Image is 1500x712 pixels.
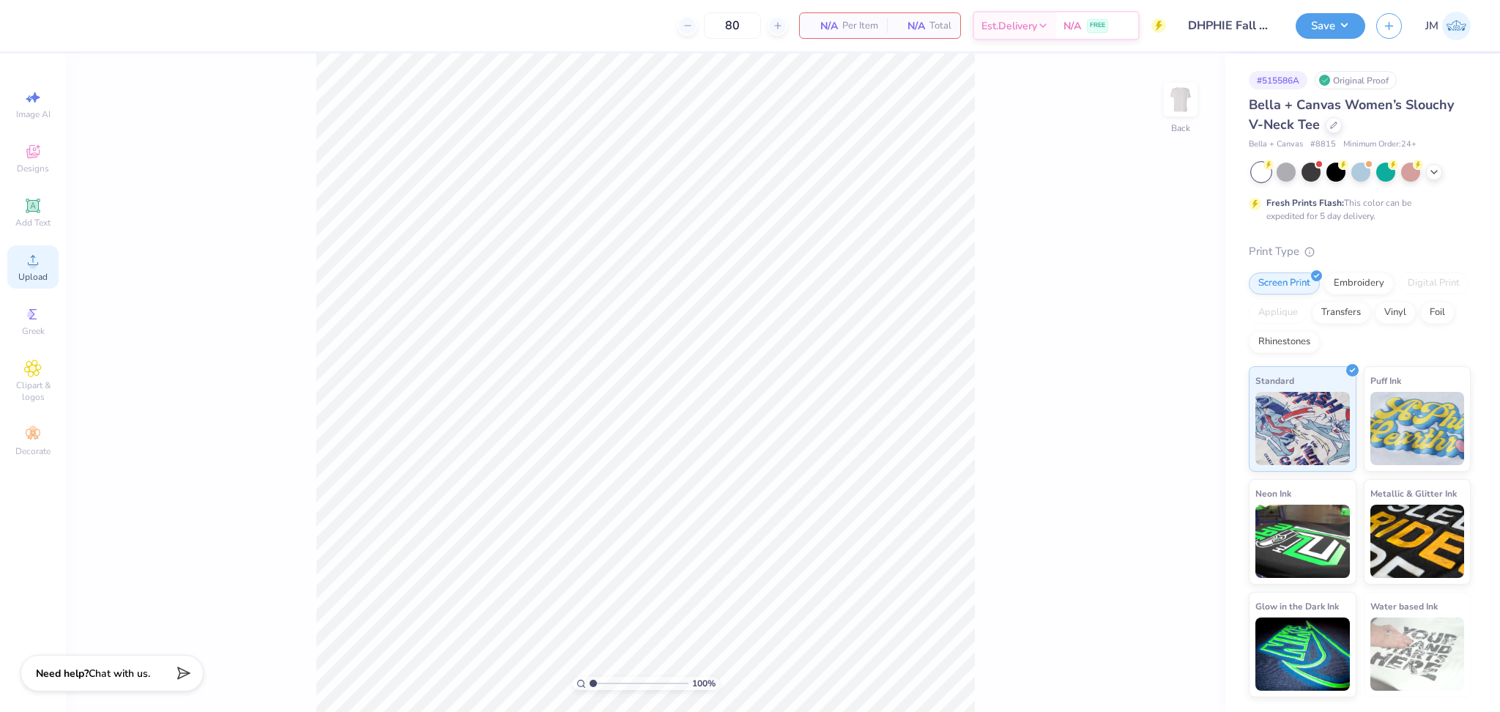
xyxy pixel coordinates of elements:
[1425,12,1471,40] a: JM
[1370,373,1401,388] span: Puff Ink
[896,18,925,34] span: N/A
[1249,302,1307,324] div: Applique
[1249,243,1471,260] div: Print Type
[1249,71,1307,89] div: # 515586A
[1343,138,1417,151] span: Minimum Order: 24 +
[1324,272,1394,294] div: Embroidery
[1312,302,1370,324] div: Transfers
[1255,505,1350,578] img: Neon Ink
[1255,486,1291,501] span: Neon Ink
[15,445,51,457] span: Decorate
[18,271,48,283] span: Upload
[1442,12,1471,40] img: John Michael Binayas
[1063,18,1081,34] span: N/A
[704,12,761,39] input: – –
[929,18,951,34] span: Total
[1370,618,1465,691] img: Water based Ink
[1249,96,1454,133] span: Bella + Canvas Women’s Slouchy V-Neck Tee
[1420,302,1455,324] div: Foil
[692,677,716,690] span: 100 %
[15,217,51,229] span: Add Text
[1249,138,1303,151] span: Bella + Canvas
[1166,85,1195,114] img: Back
[22,325,45,337] span: Greek
[1255,392,1350,465] img: Standard
[1370,598,1438,614] span: Water based Ink
[1370,505,1465,578] img: Metallic & Glitter Ink
[36,667,89,681] strong: Need help?
[1255,598,1339,614] span: Glow in the Dark Ink
[1315,71,1397,89] div: Original Proof
[1375,302,1416,324] div: Vinyl
[1249,331,1320,353] div: Rhinestones
[1249,272,1320,294] div: Screen Print
[1425,18,1438,34] span: JM
[1177,11,1285,40] input: Untitled Design
[1266,197,1344,209] strong: Fresh Prints Flash:
[1398,272,1469,294] div: Digital Print
[1171,122,1190,135] div: Back
[842,18,878,34] span: Per Item
[981,18,1037,34] span: Est. Delivery
[1296,13,1365,39] button: Save
[1310,138,1336,151] span: # 8815
[1370,392,1465,465] img: Puff Ink
[1370,486,1457,501] span: Metallic & Glitter Ink
[1255,618,1350,691] img: Glow in the Dark Ink
[16,108,51,120] span: Image AI
[809,18,838,34] span: N/A
[1266,196,1447,223] div: This color can be expedited for 5 day delivery.
[17,163,49,174] span: Designs
[89,667,150,681] span: Chat with us.
[7,379,59,403] span: Clipart & logos
[1090,21,1105,31] span: FREE
[1255,373,1294,388] span: Standard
